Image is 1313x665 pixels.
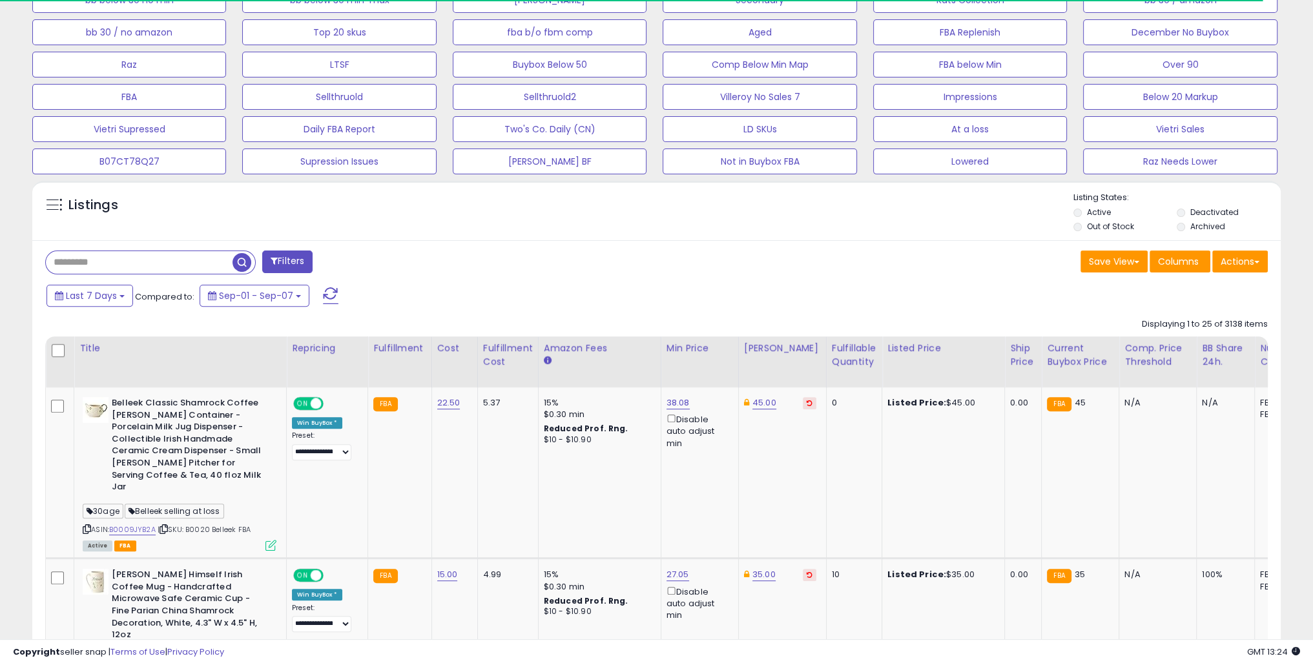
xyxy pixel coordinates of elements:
[1260,409,1303,420] div: FBM: 1
[1083,52,1277,77] button: Over 90
[667,568,689,581] a: 27.05
[832,342,876,369] div: Fulfillable Quantity
[1124,397,1186,409] div: N/A
[1260,397,1303,409] div: FBA: 0
[32,148,226,174] button: B07CT78Q27
[322,398,342,409] span: OFF
[887,342,999,355] div: Listed Price
[83,569,109,595] img: 31By3lPv4XL._SL40_.jpg
[1260,569,1303,580] div: FBA: 0
[32,84,226,110] button: FBA
[114,540,136,551] span: FBA
[873,19,1067,45] button: FBA Replenish
[544,569,651,580] div: 15%
[66,289,117,302] span: Last 7 Days
[373,397,397,411] small: FBA
[483,397,528,409] div: 5.37
[1260,581,1303,593] div: FBM: 0
[1075,396,1086,409] span: 45
[373,569,397,583] small: FBA
[373,342,426,355] div: Fulfillment
[292,604,358,633] div: Preset:
[663,52,856,77] button: Comp Below Min Map
[453,84,646,110] button: Sellthruold2
[544,355,552,367] small: Amazon Fees.
[292,417,342,429] div: Win BuyBox *
[832,569,872,580] div: 10
[13,646,224,659] div: seller snap | |
[1212,251,1268,272] button: Actions
[873,84,1067,110] button: Impressions
[158,524,251,535] span: | SKU: B0020 Belleek FBA
[167,646,224,658] a: Privacy Policy
[453,52,646,77] button: Buybox Below 50
[200,285,309,307] button: Sep-01 - Sep-07
[1087,207,1111,218] label: Active
[1083,84,1277,110] button: Below 20 Markup
[887,396,946,409] b: Listed Price:
[544,595,628,606] b: Reduced Prof. Rng.
[663,116,856,142] button: LD SKUs
[79,342,281,355] div: Title
[83,540,112,551] span: All listings currently available for purchase on Amazon
[1202,397,1245,409] div: N/A
[110,646,165,658] a: Terms of Use
[437,342,472,355] div: Cost
[1010,397,1031,409] div: 0.00
[32,52,226,77] button: Raz
[887,569,995,580] div: $35.00
[752,396,776,409] a: 45.00
[873,52,1067,77] button: FBA below Min
[1047,342,1113,369] div: Current Buybox Price
[1158,255,1199,268] span: Columns
[437,396,460,409] a: 22.50
[242,19,436,45] button: Top 20 skus
[663,84,856,110] button: Villeroy No Sales 7
[887,397,995,409] div: $45.00
[453,148,646,174] button: [PERSON_NAME] BF
[68,196,118,214] h5: Listings
[667,396,690,409] a: 38.08
[242,116,436,142] button: Daily FBA Report
[219,289,293,302] span: Sep-01 - Sep-07
[112,569,269,644] b: [PERSON_NAME] Himself Irish Coffee Mug - Handcrafted Microwave Safe Ceramic Cup - Fine Parian Chi...
[242,84,436,110] button: Sellthruold
[483,569,528,580] div: 4.99
[744,342,821,355] div: [PERSON_NAME]
[663,19,856,45] button: Aged
[1247,646,1300,658] span: 2025-09-15 13:24 GMT
[112,397,269,496] b: Belleek Classic Shamrock Coffee [PERSON_NAME] Container - Porcelain Milk Jug Dispenser - Collecti...
[832,397,872,409] div: 0
[13,646,60,658] strong: Copyright
[544,342,656,355] div: Amazon Fees
[873,148,1067,174] button: Lowered
[453,116,646,142] button: Two's Co. Daily (CN)
[1142,318,1268,331] div: Displaying 1 to 25 of 3138 items
[663,148,856,174] button: Not in Buybox FBA
[437,568,458,581] a: 15.00
[544,423,628,434] b: Reduced Prof. Rng.
[1260,342,1307,369] div: Num of Comp.
[453,19,646,45] button: fba b/o fbm comp
[242,52,436,77] button: LTSF
[292,431,358,460] div: Preset:
[1202,342,1249,369] div: BB Share 24h.
[667,412,729,449] div: Disable auto adjust min
[1124,569,1186,580] div: N/A
[544,397,651,409] div: 15%
[1083,148,1277,174] button: Raz Needs Lower
[1083,19,1277,45] button: December No Buybox
[262,251,313,273] button: Filters
[83,397,109,423] img: 31aQg+uXFuL._SL40_.jpg
[752,568,776,581] a: 35.00
[1124,342,1191,369] div: Comp. Price Threshold
[1150,251,1210,272] button: Columns
[1047,569,1071,583] small: FBA
[544,409,651,420] div: $0.30 min
[1047,397,1071,411] small: FBA
[135,291,194,303] span: Compared to:
[322,570,342,581] span: OFF
[1010,569,1031,580] div: 0.00
[887,568,946,580] b: Listed Price:
[295,570,311,581] span: ON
